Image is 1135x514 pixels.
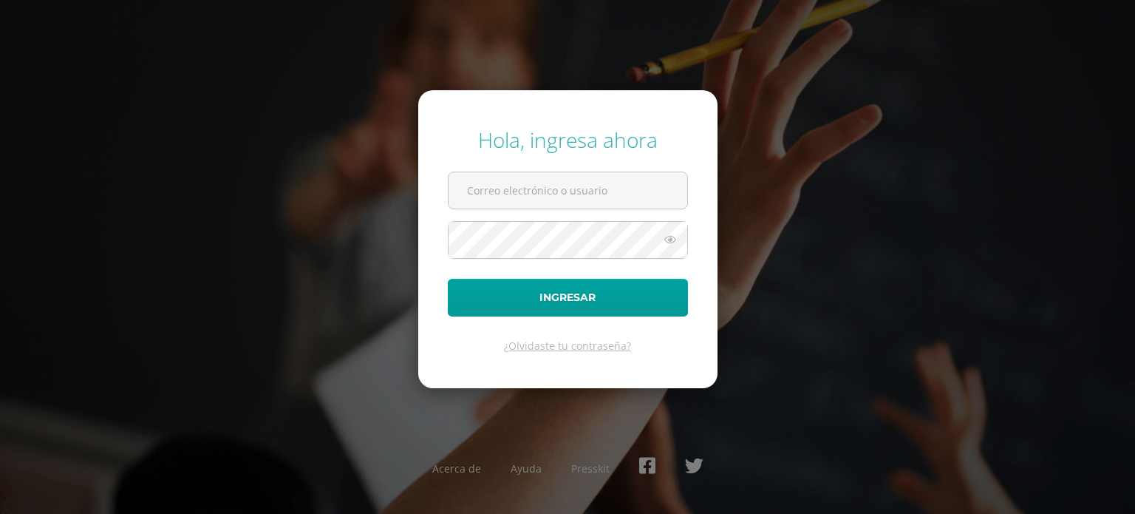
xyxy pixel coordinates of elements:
a: Ayuda [511,461,542,476]
input: Correo electrónico o usuario [449,172,687,209]
button: Ingresar [448,279,688,317]
div: Hola, ingresa ahora [448,126,688,154]
a: Acerca de [432,461,481,476]
a: ¿Olvidaste tu contraseña? [504,339,631,353]
a: Presskit [571,461,610,476]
